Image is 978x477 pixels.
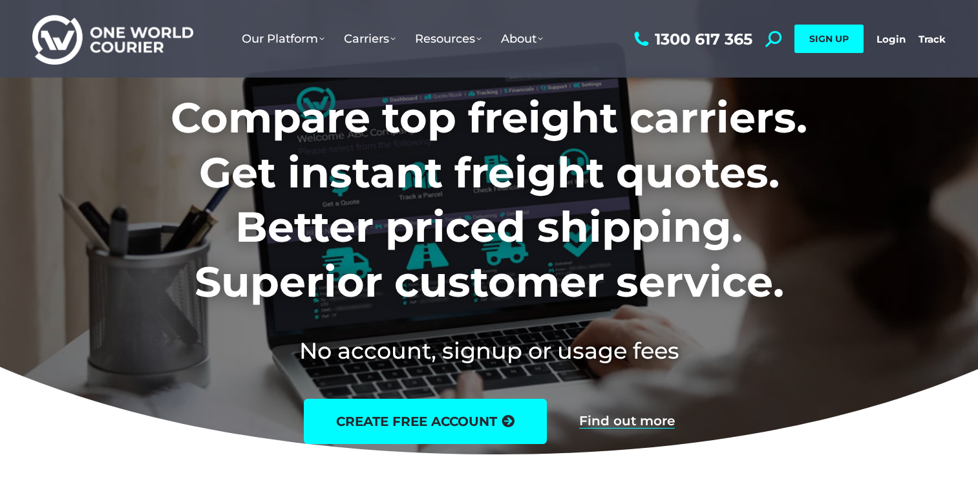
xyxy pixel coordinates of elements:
[32,13,193,65] img: One World Courier
[344,32,396,46] span: Carriers
[232,19,334,59] a: Our Platform
[405,19,491,59] a: Resources
[794,25,864,53] a: SIGN UP
[304,399,547,444] a: create free account
[579,414,675,429] a: Find out more
[491,19,553,59] a: About
[242,32,324,46] span: Our Platform
[85,335,893,366] h2: No account, signup or usage fees
[415,32,482,46] span: Resources
[85,90,893,309] h1: Compare top freight carriers. Get instant freight quotes. Better priced shipping. Superior custom...
[631,31,752,47] a: 1300 617 365
[877,33,906,45] a: Login
[919,33,946,45] a: Track
[334,19,405,59] a: Carriers
[809,33,849,45] span: SIGN UP
[501,32,543,46] span: About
